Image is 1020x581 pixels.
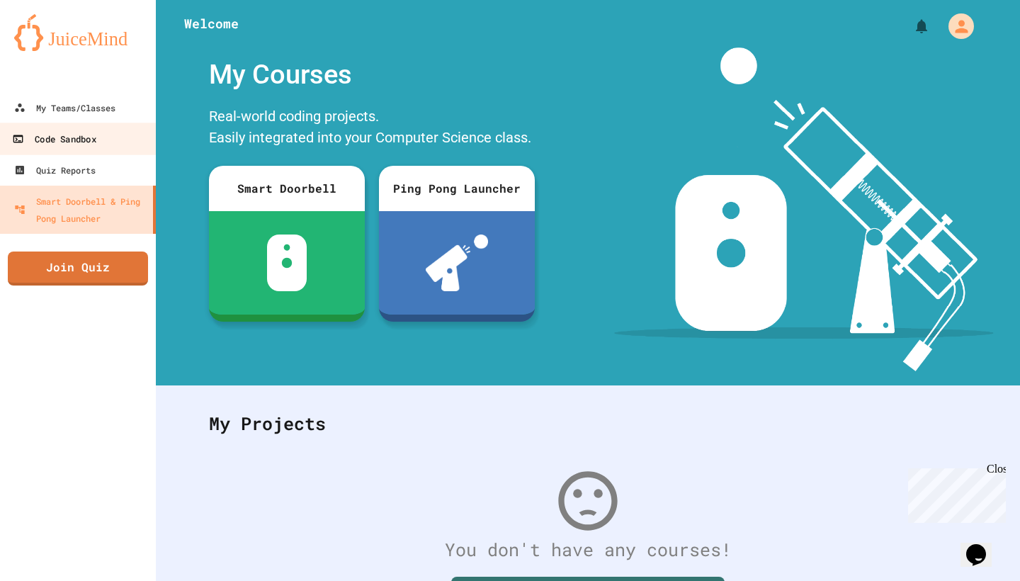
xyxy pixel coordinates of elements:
div: Smart Doorbell & Ping Pong Launcher [14,193,147,227]
div: My Projects [195,396,981,451]
div: My Courses [202,47,542,102]
img: ppl-with-ball.png [426,235,489,291]
div: Real-world coding projects. Easily integrated into your Computer Science class. [202,102,542,155]
img: sdb-white.svg [267,235,307,291]
div: My Teams/Classes [14,99,115,116]
div: Quiz Reports [14,162,96,179]
div: Code Sandbox [12,130,96,148]
iframe: chat widget [902,463,1006,523]
a: Join Quiz [8,252,148,286]
div: Chat with us now!Close [6,6,98,90]
div: Smart Doorbell [209,166,365,211]
div: You don't have any courses! [195,536,981,563]
div: Ping Pong Launcher [379,166,535,211]
img: logo-orange.svg [14,14,142,51]
div: My Notifications [887,14,934,38]
iframe: chat widget [960,524,1006,567]
div: My Account [934,10,977,43]
img: banner-image-my-projects.png [614,47,994,371]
